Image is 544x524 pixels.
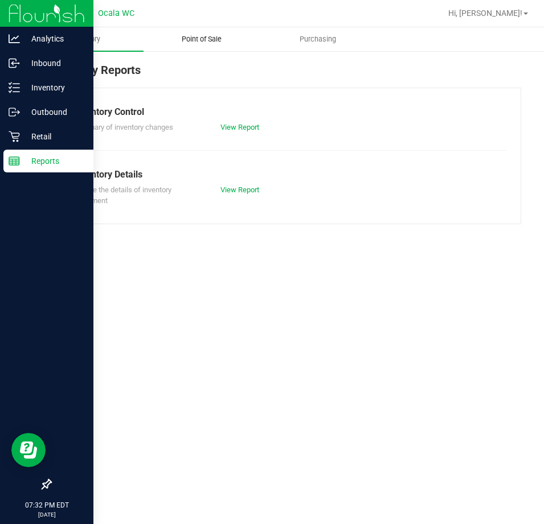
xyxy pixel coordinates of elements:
[144,27,260,51] a: Point of Sale
[9,82,20,93] inline-svg: Inventory
[11,433,46,467] iframe: Resource center
[284,34,351,44] span: Purchasing
[260,27,376,51] a: Purchasing
[220,185,259,194] a: View Report
[5,510,88,519] p: [DATE]
[50,61,521,88] div: Inventory Reports
[73,123,173,131] span: Summary of inventory changes
[448,9,522,18] span: Hi, [PERSON_NAME]!
[9,131,20,142] inline-svg: Retail
[73,185,171,205] span: Explore the details of inventory movement
[20,105,88,119] p: Outbound
[20,154,88,168] p: Reports
[166,34,237,44] span: Point of Sale
[9,33,20,44] inline-svg: Analytics
[9,155,20,167] inline-svg: Reports
[220,123,259,131] a: View Report
[5,500,88,510] p: 07:32 PM EDT
[9,106,20,118] inline-svg: Outbound
[20,56,88,70] p: Inbound
[20,32,88,46] p: Analytics
[20,81,88,94] p: Inventory
[73,105,498,119] div: Inventory Control
[73,168,498,181] div: Inventory Details
[20,130,88,143] p: Retail
[9,57,20,69] inline-svg: Inbound
[98,9,134,18] span: Ocala WC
